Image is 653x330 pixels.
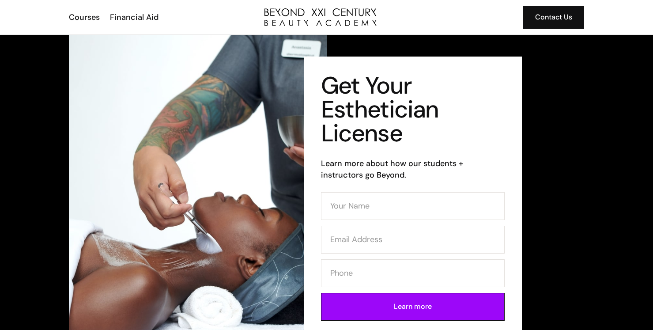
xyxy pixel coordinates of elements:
[321,293,505,321] input: Learn more
[535,11,572,23] div: Contact Us
[321,158,505,181] h6: Learn more about how our students + instructors go Beyond.
[104,11,163,23] a: Financial Aid
[63,11,104,23] a: Courses
[321,192,505,326] form: Contact Form (Esthi)
[523,6,584,29] a: Contact Us
[69,11,100,23] div: Courses
[321,74,505,145] h1: Get Your Esthetician License
[321,192,505,220] input: Your Name
[264,8,377,26] a: home
[264,8,377,26] img: beyond logo
[321,226,505,254] input: Email Address
[110,11,159,23] div: Financial Aid
[321,259,505,287] input: Phone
